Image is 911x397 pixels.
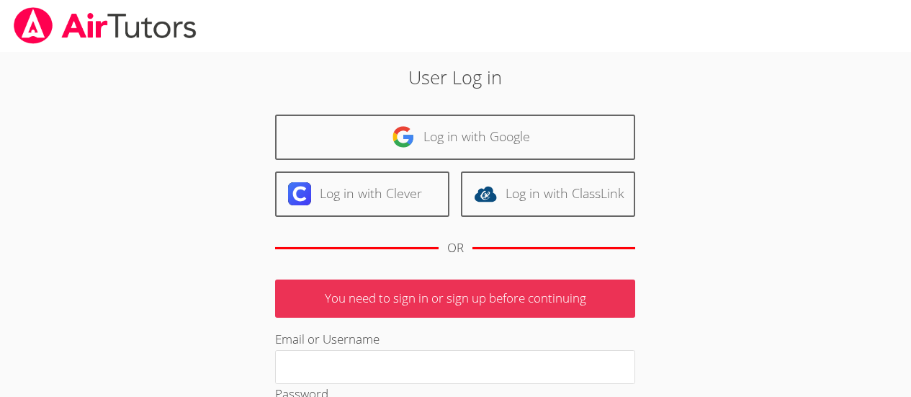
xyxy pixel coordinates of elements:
[12,7,198,44] img: airtutors_banner-c4298cdbf04f3fff15de1276eac7730deb9818008684d7c2e4769d2f7ddbe033.png
[447,238,464,259] div: OR
[275,280,635,318] p: You need to sign in or sign up before continuing
[210,63,701,91] h2: User Log in
[392,125,415,148] img: google-logo-50288ca7cdecda66e5e0955fdab243c47b7ad437acaf1139b6f446037453330a.svg
[288,182,311,205] img: clever-logo-6eab21bc6e7a338710f1a6ff85c0baf02591cd810cc4098c63d3a4b26e2feb20.svg
[275,331,380,347] label: Email or Username
[275,115,635,160] a: Log in with Google
[474,182,497,205] img: classlink-logo-d6bb404cc1216ec64c9a2012d9dc4662098be43eaf13dc465df04b49fa7ab582.svg
[275,171,449,217] a: Log in with Clever
[461,171,635,217] a: Log in with ClassLink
